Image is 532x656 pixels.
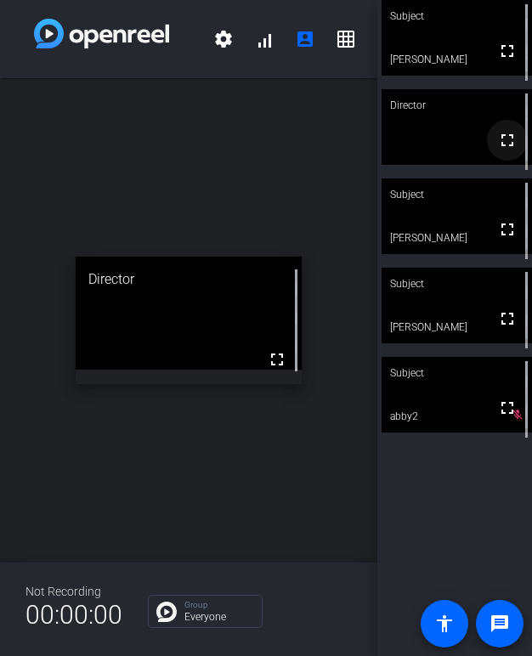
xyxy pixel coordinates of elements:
[213,29,234,49] mat-icon: settings
[184,601,253,609] p: Group
[497,219,518,240] mat-icon: fullscreen
[156,602,177,622] img: Chat Icon
[244,19,285,59] button: signal_cellular_alt
[184,612,253,622] p: Everyone
[25,594,122,636] span: 00:00:00
[382,89,532,122] div: Director
[376,29,397,49] mat-icon: logout
[490,614,510,634] mat-icon: message
[382,357,532,389] div: Subject
[382,178,532,211] div: Subject
[434,614,455,634] mat-icon: accessibility
[267,349,287,370] mat-icon: fullscreen
[497,398,518,418] mat-icon: fullscreen
[76,257,302,303] div: Director
[295,29,315,49] mat-icon: account_box
[497,41,518,61] mat-icon: fullscreen
[336,29,356,49] mat-icon: grid_on
[34,19,169,48] img: white-gradient.svg
[497,308,518,329] mat-icon: fullscreen
[497,130,518,150] mat-icon: fullscreen
[382,268,532,300] div: Subject
[169,19,203,59] span: Radio Advisory 2025 - Q3
[25,583,122,601] div: Not Recording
